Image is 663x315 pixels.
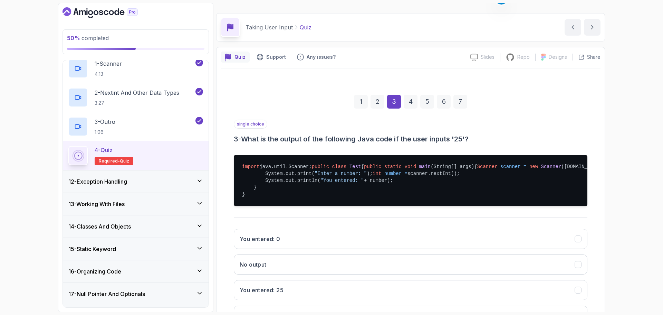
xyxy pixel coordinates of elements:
span: class [332,164,346,169]
h3: 15 - Static Keyword [68,245,116,253]
span: Test [349,164,361,169]
span: Required- [99,158,120,164]
h3: No output [240,260,267,269]
h3: You entered: 0 [240,235,280,243]
button: 17-Null Pointer And Optionals [63,283,209,305]
span: quiz [120,158,129,164]
p: Quiz [300,23,311,31]
button: quiz button [221,52,250,63]
h3: You entered: 25 [240,286,284,294]
span: new [529,164,538,169]
h3: 12 - Exception Handling [68,177,127,186]
div: 1 [354,95,368,109]
div: 5 [420,95,434,109]
h3: 16 - Organizing Code [68,267,121,276]
p: 4 - Quiz [95,146,113,154]
p: Slides [481,54,494,61]
button: next content [584,19,600,36]
p: Taking User Input [246,23,293,31]
div: 6 [437,95,451,109]
span: (String[] args) [431,164,474,169]
div: 3 [387,95,401,109]
span: "You entered: " [320,178,364,183]
button: 1-Scanner4:13 [68,59,203,78]
button: Feedback button [293,52,340,63]
span: static [384,164,402,169]
span: Scanner [541,164,561,169]
p: Any issues? [307,54,336,61]
span: = [523,164,526,169]
p: 1 - Scanner [95,59,122,68]
span: import [242,164,259,169]
button: 12-Exception Handling [63,170,209,193]
span: = [405,171,407,176]
button: 2-Nextint And Other Data Types3:27 [68,88,203,107]
button: You entered: 25 [234,280,587,300]
span: "Enter a number: " [315,171,367,176]
span: void [405,164,416,169]
p: 3 - Outro [95,118,115,126]
button: previous content [565,19,581,36]
p: 2 - Nextint And Other Data Types [95,89,179,97]
button: 16-Organizing Code [63,260,209,282]
h3: 17 - Null Pointer And Optionals [68,290,145,298]
p: single choice [234,120,267,129]
button: 14-Classes And Objects [63,215,209,238]
span: Scanner [477,164,498,169]
button: No output [234,254,587,275]
button: Support button [252,52,290,63]
span: number [384,171,402,176]
span: scanner [500,164,521,169]
pre: java.util.Scanner; { { ([DOMAIN_NAME]); System.out.print( ); scanner.nextInt(); System.out.printl... [234,155,587,206]
p: Share [587,54,600,61]
p: 1:06 [95,129,115,136]
div: 2 [371,95,384,109]
button: 4-QuizRequired-quiz [68,146,203,165]
span: public [364,164,381,169]
p: Designs [549,54,567,61]
h3: 3 - What is the output of the following Java code if the user inputs '25'? [234,134,587,144]
h3: 13 - Working With Files [68,200,125,208]
span: 50 % [67,35,80,41]
div: 4 [404,95,417,109]
span: main [419,164,431,169]
p: Support [266,54,286,61]
a: Dashboard [63,7,154,18]
p: 3:27 [95,100,179,106]
span: completed [67,35,109,41]
span: int [373,171,381,176]
p: 4:13 [95,71,122,77]
button: Share [573,54,600,61]
button: 13-Working With Files [63,193,209,215]
div: 7 [453,95,467,109]
span: public [312,164,329,169]
p: Repo [517,54,530,61]
button: 15-Static Keyword [63,238,209,260]
button: 3-Outro1:06 [68,117,203,136]
p: Quiz [234,54,246,61]
button: You entered: 0 [234,229,587,249]
h3: 14 - Classes And Objects [68,222,131,231]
